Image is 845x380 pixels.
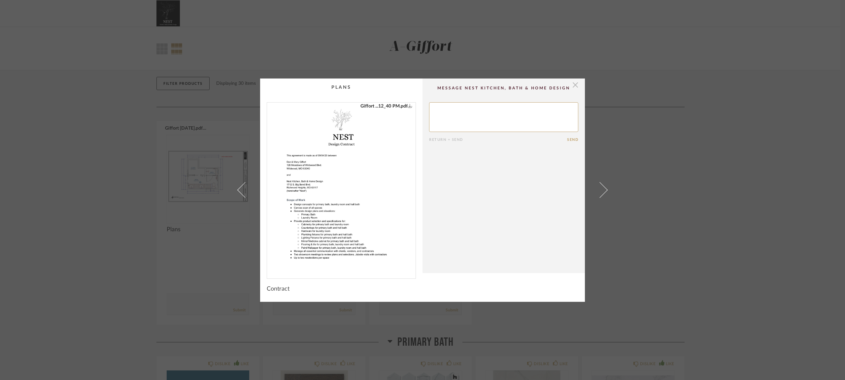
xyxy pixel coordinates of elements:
[567,138,578,142] button: Send
[569,79,582,92] button: Close
[267,103,416,273] div: 0
[267,285,289,293] span: Contract
[429,138,567,142] div: Return = Send
[281,103,402,273] img: 52708f78-a4bb-4ccb-9f24-8d3ad7a71a0f_1000x1000.jpg
[360,103,412,110] a: Giffort ...12_40 PM.pdf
